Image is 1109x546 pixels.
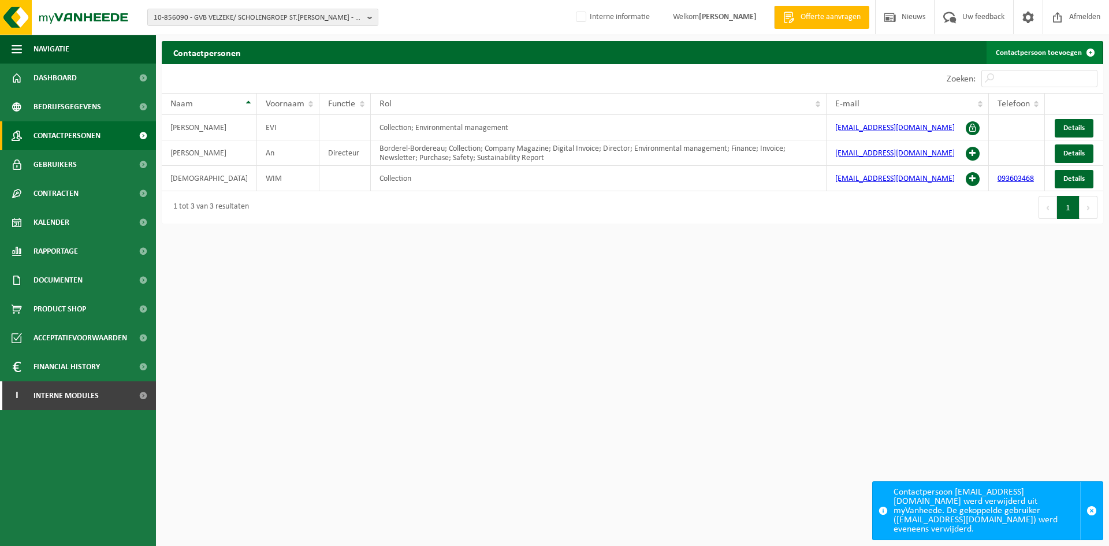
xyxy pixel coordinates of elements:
[998,99,1030,109] span: Telefoon
[147,9,378,26] button: 10-856090 - GVB VELZEKE/ SCHOLENGROEP ST.[PERSON_NAME] - 9620 LEEUWERGEM, [STREET_ADDRESS]
[170,99,193,109] span: Naam
[34,179,79,208] span: Contracten
[34,381,99,410] span: Interne modules
[162,115,257,140] td: [PERSON_NAME]
[1055,119,1093,138] a: Details
[257,166,319,191] td: WIM
[162,140,257,166] td: [PERSON_NAME]
[162,166,257,191] td: [DEMOGRAPHIC_DATA]
[1063,150,1085,157] span: Details
[34,64,77,92] span: Dashboard
[379,99,392,109] span: Rol
[835,124,955,132] a: [EMAIL_ADDRESS][DOMAIN_NAME]
[12,381,22,410] span: I
[34,324,127,352] span: Acceptatievoorwaarden
[34,150,77,179] span: Gebruikers
[266,99,304,109] span: Voornaam
[835,149,955,158] a: [EMAIL_ADDRESS][DOMAIN_NAME]
[319,140,371,166] td: Directeur
[1055,144,1093,163] a: Details
[894,482,1080,540] div: Contactpersoon [EMAIL_ADDRESS][DOMAIN_NAME] werd verwijderd uit myVanheede. De gekoppelde gebruik...
[168,197,249,218] div: 1 tot 3 van 3 resultaten
[774,6,869,29] a: Offerte aanvragen
[1063,124,1085,132] span: Details
[34,237,78,266] span: Rapportage
[257,140,319,166] td: An
[987,41,1102,64] a: Contactpersoon toevoegen
[34,266,83,295] span: Documenten
[34,92,101,121] span: Bedrijfsgegevens
[998,174,1034,183] a: 093603468
[34,35,69,64] span: Navigatie
[574,9,650,26] label: Interne informatie
[1080,196,1097,219] button: Next
[1063,175,1085,183] span: Details
[162,41,252,64] h2: Contactpersonen
[371,115,827,140] td: Collection; Environmental management
[34,295,86,324] span: Product Shop
[798,12,864,23] span: Offerte aanvragen
[257,115,319,140] td: EVI
[835,174,955,183] a: [EMAIL_ADDRESS][DOMAIN_NAME]
[328,99,355,109] span: Functie
[34,352,100,381] span: Financial History
[34,208,69,237] span: Kalender
[947,75,976,84] label: Zoeken:
[34,121,101,150] span: Contactpersonen
[1039,196,1057,219] button: Previous
[1057,196,1080,219] button: 1
[371,166,827,191] td: Collection
[699,13,757,21] strong: [PERSON_NAME]
[371,140,827,166] td: Borderel-Bordereau; Collection; Company Magazine; Digital Invoice; Director; Environmental manage...
[154,9,363,27] span: 10-856090 - GVB VELZEKE/ SCHOLENGROEP ST.[PERSON_NAME] - 9620 LEEUWERGEM, [STREET_ADDRESS]
[835,99,859,109] span: E-mail
[1055,170,1093,188] a: Details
